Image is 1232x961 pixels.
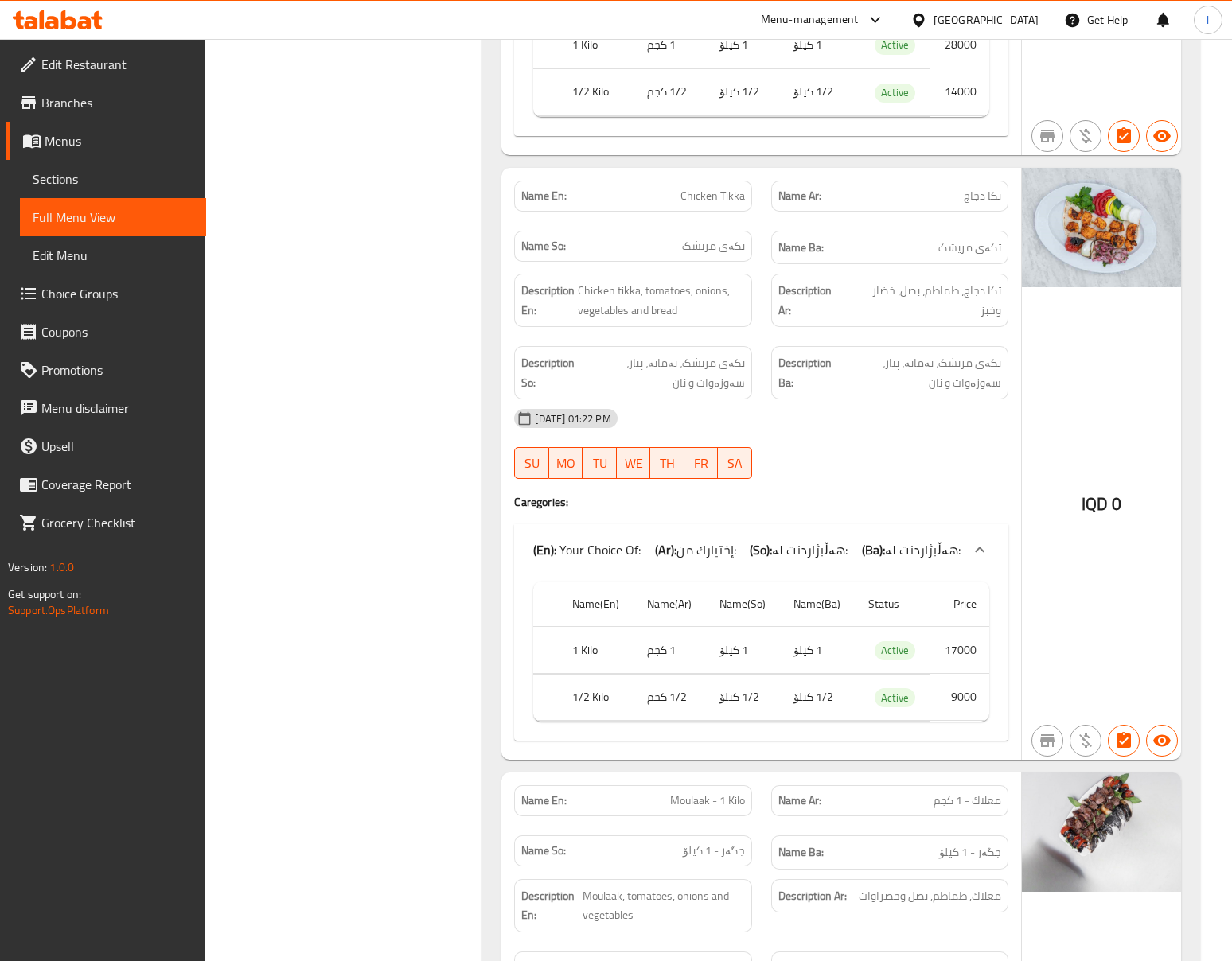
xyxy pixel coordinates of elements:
th: Price [930,582,989,627]
div: [GEOGRAPHIC_DATA] [934,11,1039,29]
strong: Description So: [521,353,579,392]
td: 1/2 کیلۆ [707,674,781,721]
a: Sections [20,160,206,198]
th: 1 Kilo [559,21,634,68]
span: Moulaak, tomatoes, onions and vegetables [583,886,745,925]
span: WE [623,452,644,475]
button: SA [718,447,751,479]
th: Name(Ar) [634,582,707,627]
span: Choice Groups [41,284,193,303]
h4: Caregories: [514,494,1008,510]
a: Support.OpsPlatform [8,600,109,621]
td: 1/2 کیلۆ [781,674,856,721]
a: Coverage Report [6,465,206,504]
span: MO [556,452,576,475]
img: %D8%AA%D9%83%D8%A9_%D8%AF%D8%AC%D8%A7%D8%AC638912930782285601.jpg [1022,168,1181,287]
span: Active [875,689,915,707]
a: Full Menu View [20,198,206,236]
span: تکەی مریشک، تەماتە، پیاز، سەوزەوات و نان [840,353,1001,392]
span: Edit Restaurant [41,55,193,74]
b: (En): [533,538,556,562]
b: (Ar): [655,538,676,562]
td: 1 کیلۆ [707,21,781,68]
span: Grocery Checklist [41,513,193,532]
span: Menu disclaimer [41,399,193,418]
div: Menu-management [761,10,859,29]
td: 1 کیلۆ [707,627,781,674]
strong: Name Ar: [778,188,821,204]
button: WE [617,447,650,479]
p: Your Choice Of: [533,540,641,559]
span: SU [521,452,542,475]
a: Branches [6,84,206,122]
span: Branches [41,93,193,112]
th: Name(Ba) [781,582,856,627]
button: Not branch specific item [1031,120,1063,152]
span: SA [724,452,745,475]
span: l [1207,11,1209,29]
span: Active [875,84,915,102]
span: Promotions [41,360,193,379]
td: 1/2 كجم [634,674,707,721]
div: (En): Your Choice Of:(Ar):إختيارك من:(So):هەڵبژاردنت لە:(Ba):هەڵبژاردنت لە: [514,524,1008,575]
button: Not branch specific item [1031,725,1063,757]
span: معلاك - 1 كجم [934,792,1001,809]
strong: Description En: [521,281,575,320]
span: [DATE] 01:22 PM [528,411,617,426]
span: معلاك, طماطم, بصل وخضراوات [859,886,1001,906]
strong: Description Ar: [778,886,847,906]
a: Grocery Checklist [6,504,206,542]
span: Coupons [41,322,193,341]
a: Promotions [6,351,206,389]
span: تکەی مریشک [682,238,745,255]
span: Edit Menu [33,246,193,265]
td: 1/2 کیلۆ [707,69,781,116]
a: Edit Menu [20,236,206,274]
button: Has choices [1108,120,1140,152]
td: 1 كجم [634,627,707,674]
td: 1/2 كجم [634,69,707,116]
a: Coupons [6,313,206,351]
span: تکەی مریشک [938,238,1001,258]
td: 14000 [930,69,989,116]
td: 17000 [930,627,989,674]
span: Chicken Tikka [680,188,745,204]
td: 1 كجم [634,21,707,68]
th: 1 Kilo [559,627,634,674]
strong: Description Ba: [778,353,837,392]
td: 28000 [930,21,989,68]
strong: Name So: [521,842,566,859]
span: Menus [45,131,193,150]
span: هەڵبژاردنت لە: [772,538,848,562]
strong: Name En: [521,188,567,204]
strong: Name Ba: [778,842,824,862]
a: Menu disclaimer [6,389,206,427]
span: Sections [33,169,193,189]
a: Menus [6,122,206,160]
b: (Ba): [862,538,885,562]
strong: Name Ar: [778,792,821,809]
button: Purchased item [1070,120,1101,152]
a: Upsell [6,427,206,465]
span: Coverage Report [41,475,193,494]
button: SU [514,447,548,479]
button: MO [549,447,583,479]
th: Status [856,582,930,627]
span: IQD [1082,488,1108,519]
td: 1 کیلۆ [781,627,856,674]
td: 1 کیلۆ [781,21,856,68]
span: Full Menu View [33,208,193,227]
span: Chicken tikka, tomatoes, onions, vegetables and bread [578,281,744,320]
span: هەڵبژاردنت لە: [885,538,961,562]
img: %D9%83%D9%8A%D9%84%D9%88_%D9%85%D8%B9%D9%84%D8%A7%D9%83638912930868464070.jpg [1022,772,1181,892]
th: Name(So) [707,582,781,627]
div: Active [875,688,915,707]
button: Purchased item [1070,725,1101,757]
button: Available [1146,725,1178,757]
td: 1/2 کیلۆ [781,69,856,116]
a: Choice Groups [6,274,206,313]
span: تكا دجاج، طماطم، بصل، خضار وخبز [849,281,1000,320]
th: 1/2 Kilo [559,674,634,721]
button: Has choices [1108,725,1140,757]
strong: Description En: [521,886,579,925]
